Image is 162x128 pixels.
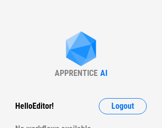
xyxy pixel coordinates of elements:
[61,31,101,68] img: Apprentice AI
[15,98,54,114] div: Hello Editor !
[99,98,147,114] button: Logout
[111,102,134,110] span: Logout
[55,68,98,78] div: APPRENTICE
[100,68,107,78] div: AI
